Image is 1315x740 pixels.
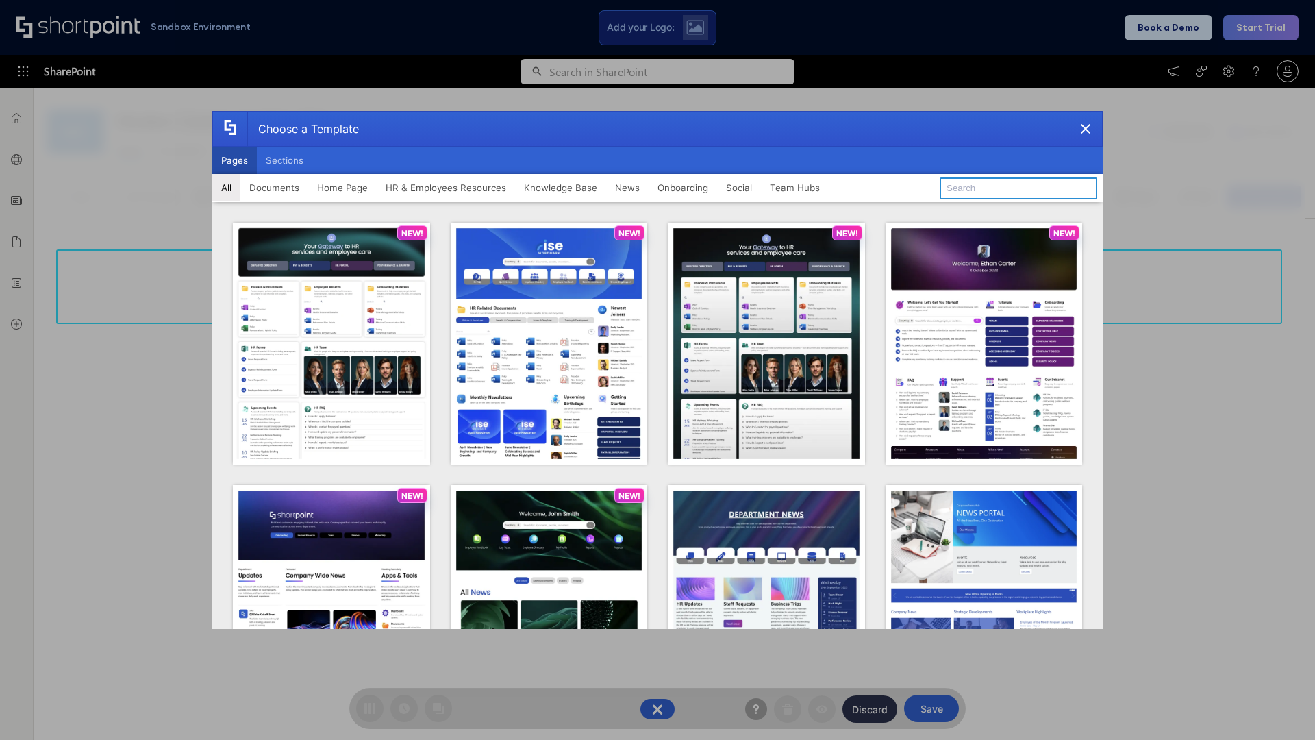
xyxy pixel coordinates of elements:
button: Social [717,174,761,201]
button: Pages [212,147,257,174]
iframe: Chat Widget [1068,581,1315,740]
div: template selector [212,111,1103,629]
p: NEW! [401,491,423,501]
p: NEW! [618,491,640,501]
button: Knowledge Base [515,174,606,201]
button: Documents [240,174,308,201]
button: Team Hubs [761,174,829,201]
p: NEW! [836,228,858,238]
div: Choose a Template [247,112,359,146]
button: Sections [257,147,312,174]
button: All [212,174,240,201]
input: Search [940,177,1097,199]
p: NEW! [1053,228,1075,238]
p: NEW! [401,228,423,238]
button: News [606,174,649,201]
p: NEW! [618,228,640,238]
button: Home Page [308,174,377,201]
button: HR & Employees Resources [377,174,515,201]
button: Onboarding [649,174,717,201]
